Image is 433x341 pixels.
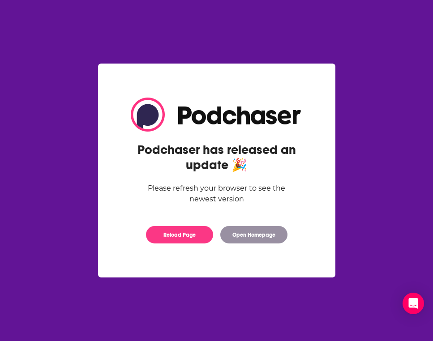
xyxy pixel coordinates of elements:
div: Please refresh your browser to see the newest version [131,183,303,205]
h2: Podchaser has released an update 🎉 [131,142,303,173]
div: Open Intercom Messenger [403,293,424,314]
img: Logo [131,98,303,132]
button: Open Homepage [220,226,287,243]
button: Reload Page [146,226,213,243]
